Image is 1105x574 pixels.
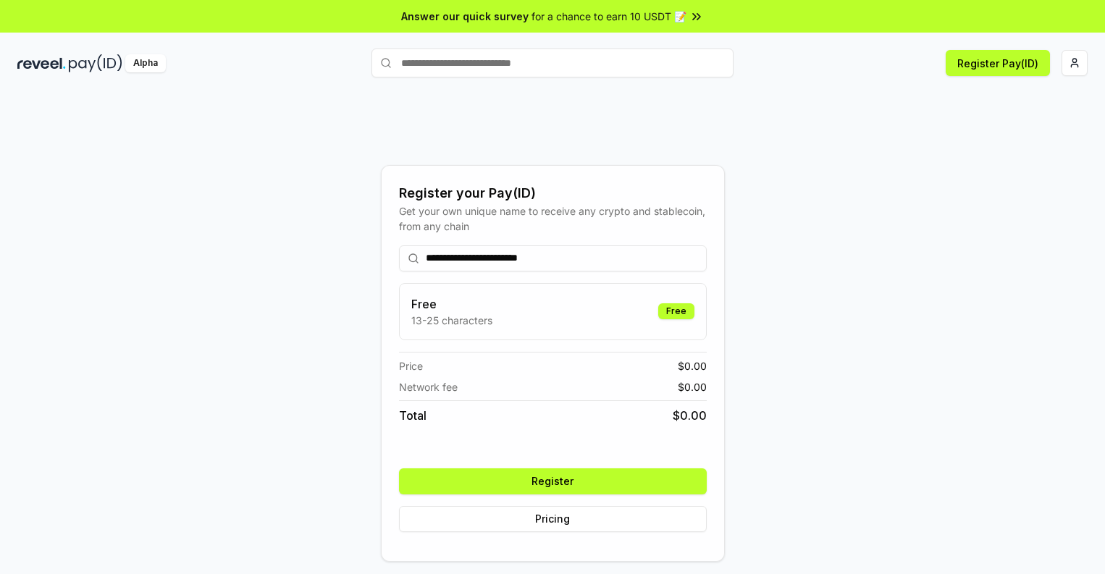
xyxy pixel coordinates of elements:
[399,183,707,203] div: Register your Pay(ID)
[401,9,529,24] span: Answer our quick survey
[399,506,707,532] button: Pricing
[399,203,707,234] div: Get your own unique name to receive any crypto and stablecoin, from any chain
[69,54,122,72] img: pay_id
[673,407,707,424] span: $ 0.00
[411,295,492,313] h3: Free
[125,54,166,72] div: Alpha
[17,54,66,72] img: reveel_dark
[399,468,707,494] button: Register
[399,379,458,394] span: Network fee
[678,358,707,373] span: $ 0.00
[411,313,492,328] p: 13-25 characters
[399,358,423,373] span: Price
[532,9,686,24] span: for a chance to earn 10 USDT 📝
[658,303,694,319] div: Free
[946,50,1050,76] button: Register Pay(ID)
[399,407,427,424] span: Total
[678,379,707,394] span: $ 0.00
